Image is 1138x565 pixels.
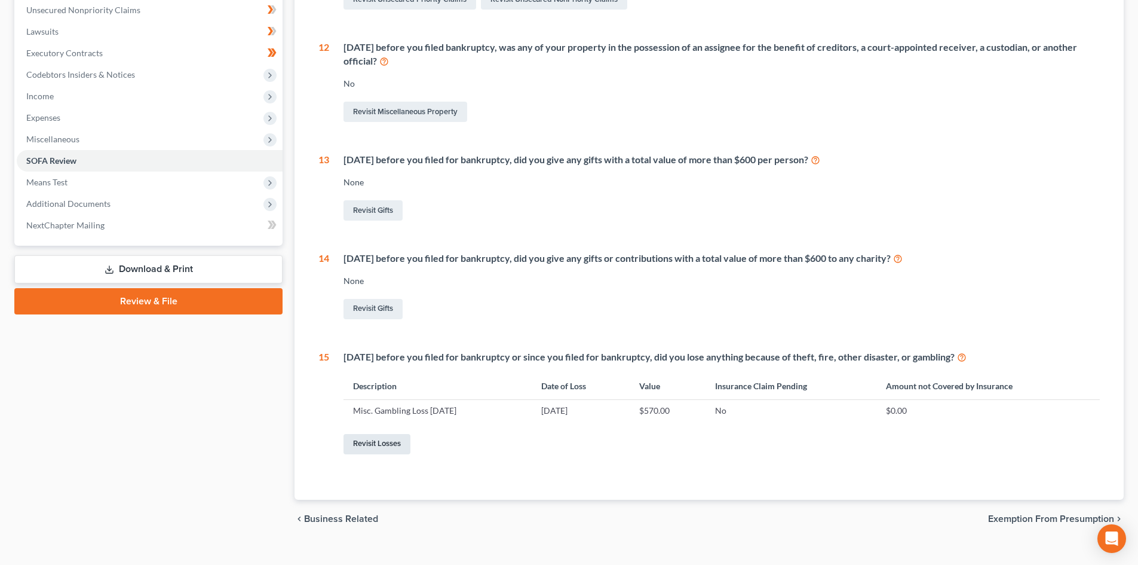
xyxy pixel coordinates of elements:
[343,102,467,122] a: Revisit Miscellaneous Property
[343,176,1100,188] div: None
[295,514,304,524] i: chevron_left
[26,26,59,36] span: Lawsuits
[988,514,1114,524] span: Exemption from Presumption
[26,220,105,230] span: NextChapter Mailing
[318,153,329,223] div: 13
[343,299,403,319] a: Revisit Gifts
[876,374,1100,399] th: Amount not Covered by Insurance
[26,112,60,123] span: Expenses
[343,153,1100,167] div: [DATE] before you filed for bankruptcy, did you give any gifts with a total value of more than $6...
[318,252,329,322] div: 14
[343,78,1100,90] div: No
[1097,524,1126,553] div: Open Intercom Messenger
[26,5,140,15] span: Unsecured Nonpriority Claims
[343,350,1100,364] div: [DATE] before you filed for bankruptcy or since you filed for bankruptcy, did you lose anything b...
[343,200,403,221] a: Revisit Gifts
[26,177,68,187] span: Means Test
[26,198,111,209] span: Additional Documents
[318,350,329,457] div: 15
[630,374,706,399] th: Value
[343,41,1100,68] div: [DATE] before you filed bankruptcy, was any of your property in the possession of an assignee for...
[26,134,79,144] span: Miscellaneous
[343,399,532,422] td: Misc. Gambling Loss [DATE]
[706,399,876,422] td: No
[343,275,1100,287] div: None
[295,514,378,524] button: chevron_left Business Related
[304,514,378,524] span: Business Related
[14,255,283,283] a: Download & Print
[14,288,283,314] a: Review & File
[17,21,283,42] a: Lawsuits
[532,399,630,422] td: [DATE]
[26,48,103,58] span: Executory Contracts
[343,252,1100,265] div: [DATE] before you filed for bankruptcy, did you give any gifts or contributions with a total valu...
[26,155,76,166] span: SOFA Review
[26,91,54,101] span: Income
[988,514,1124,524] button: Exemption from Presumption chevron_right
[318,41,329,124] div: 12
[1114,514,1124,524] i: chevron_right
[17,150,283,172] a: SOFA Review
[532,374,630,399] th: Date of Loss
[17,42,283,64] a: Executory Contracts
[876,399,1100,422] td: $0.00
[343,434,410,454] a: Revisit Losses
[26,69,135,80] span: Codebtors Insiders & Notices
[17,215,283,236] a: NextChapter Mailing
[343,374,532,399] th: Description
[706,374,876,399] th: Insurance Claim Pending
[630,399,706,422] td: $570.00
